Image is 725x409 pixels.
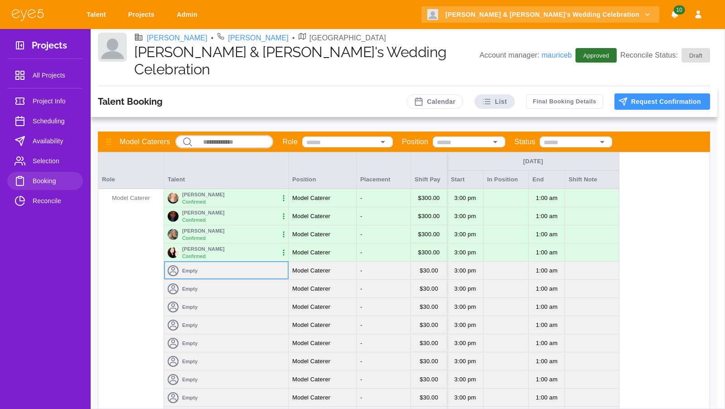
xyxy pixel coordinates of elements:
span: Scheduling [33,116,76,127]
button: Notifications [667,6,683,23]
div: In Position [483,170,529,189]
span: Project Info [33,96,76,107]
p: 1:00 AM [529,356,565,368]
p: - [360,357,362,366]
p: Model Caterer [292,303,330,312]
p: 1:00 AM [529,211,565,223]
p: Confirmed [182,198,206,206]
p: $ 30.00 [420,321,438,330]
p: Model Caterers [120,136,170,147]
p: Model Caterer [292,194,330,203]
p: 1:00 AM [529,265,565,277]
span: Availability [33,136,76,146]
p: - [360,375,362,385]
p: Empty [182,376,198,384]
p: - [360,321,362,330]
span: Draft [684,51,708,60]
p: 1:00 AM [529,193,565,204]
p: Model Caterer [98,194,164,203]
p: [PERSON_NAME] [182,209,225,217]
span: Approved [578,51,614,60]
p: Model Caterer [292,285,330,294]
a: Talent [81,6,115,23]
a: mauriceb [541,51,572,59]
p: $ 30.00 [420,285,438,294]
button: [PERSON_NAME] & [PERSON_NAME]'s Wedding Celebration [421,6,659,23]
p: $ 30.00 [420,357,438,366]
img: Client logo [427,9,438,20]
p: Model Caterer [292,248,330,258]
p: Empty [182,267,198,275]
p: Empty [182,321,198,329]
p: $ 300.00 [418,212,440,221]
p: Confirmed [182,216,206,224]
p: 3:00 PM [448,193,483,204]
img: 13965b60-f39d-11ee-9815-3f266e522641 [168,193,179,204]
p: 3:00 PM [448,265,483,277]
p: 1:00 AM [529,392,565,404]
button: Open [377,136,389,148]
li: • [211,33,214,44]
p: $ 30.00 [420,375,438,385]
p: [PERSON_NAME] [182,227,225,235]
p: Empty [182,303,198,311]
p: 3:00 PM [448,392,483,404]
p: 3:00 PM [448,283,483,295]
p: Model Caterer [292,394,330,403]
p: - [360,285,362,294]
span: All Projects [33,70,76,81]
p: 3:00 PM [448,356,483,368]
li: • [292,33,295,44]
div: Shift Note [565,170,619,189]
p: $ 30.00 [420,339,438,348]
p: - [360,194,362,203]
a: Projects [122,6,164,23]
p: Status [514,136,535,147]
p: 1:00 AM [529,302,565,313]
span: 10 [673,5,685,15]
p: - [360,303,362,312]
p: - [360,339,362,348]
h3: Projects [32,40,67,54]
div: [DATE] [451,157,615,166]
p: Empty [182,358,198,365]
p: 1:00 AM [529,374,565,386]
p: - [360,230,362,239]
a: [PERSON_NAME] [228,33,289,44]
p: [GEOGRAPHIC_DATA] [309,33,386,44]
p: - [360,267,362,276]
span: Booking [33,175,76,186]
div: Role [98,152,164,189]
p: $ 300.00 [418,230,440,239]
p: 3:00 PM [448,374,483,386]
img: 732d22d0-9350-11f0-8c70-5b1f21247dd6 [168,229,179,240]
div: End [529,170,565,189]
a: [PERSON_NAME] [147,33,208,44]
div: Start [447,170,483,189]
button: Final Booking Details [526,94,603,109]
p: 1:00 AM [529,320,565,331]
button: Open [596,136,609,148]
button: Calendar [406,94,463,109]
p: 3:00 PM [448,320,483,331]
p: 1:00 AM [529,338,565,350]
p: - [360,212,362,221]
h3: Talent Booking [98,96,163,107]
img: eye5 [11,8,44,21]
button: Open [489,136,502,148]
p: Model Caterer [292,230,330,239]
p: Confirmed [182,253,206,260]
p: 3:00 PM [448,247,483,259]
p: $ 300.00 [418,194,440,203]
h1: [PERSON_NAME] & [PERSON_NAME]'s Wedding Celebration [134,44,479,78]
p: 3:00 PM [448,338,483,350]
p: - [360,248,362,258]
p: $ 300.00 [418,248,440,258]
p: 3:00 PM [448,211,483,223]
button: Request Confirmation [614,93,710,110]
p: Model Caterer [292,267,330,276]
p: [PERSON_NAME] [182,191,225,199]
p: Role [282,136,298,147]
img: b7a29bc0-2456-11f0-9cac-2be69bdfcf08 [168,211,179,222]
div: Position [289,152,357,189]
